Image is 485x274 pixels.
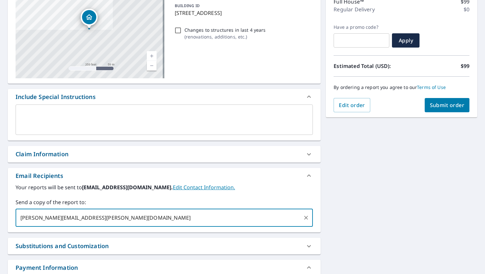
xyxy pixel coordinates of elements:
[417,84,446,90] a: Terms of Use
[16,171,63,180] div: Email Recipients
[392,33,420,48] button: Apply
[334,62,401,70] p: Estimated Total (USD):
[334,84,469,90] p: By ordering a report you agree to our
[173,184,235,191] a: EditContactInfo
[334,5,374,13] p: Regular Delivery
[8,168,321,183] div: Email Recipients
[16,263,78,272] div: Payment Information
[16,150,68,159] div: Claim Information
[147,61,157,71] a: Current Level 17, Zoom Out
[147,51,157,61] a: Current Level 17, Zoom In
[175,3,200,8] p: BUILDING ID
[175,9,311,17] p: [STREET_ADDRESS]
[16,183,313,191] label: Your reports will be sent to
[397,37,414,44] span: Apply
[16,93,96,101] div: Include Special Instructions
[8,238,321,254] div: Substitutions and Customization
[16,198,313,206] label: Send a copy of the report to:
[302,213,311,222] button: Clear
[334,24,389,30] label: Have a promo code?
[334,98,370,112] button: Edit order
[425,98,470,112] button: Submit order
[82,184,173,191] b: [EMAIL_ADDRESS][DOMAIN_NAME].
[464,5,469,13] p: $0
[184,27,266,33] p: Changes to structures in last 4 years
[81,9,98,29] div: Dropped pin, building 1, Residential property, 15625 State Route 56 W Mount Sterling, OH 43143
[8,146,321,162] div: Claim Information
[461,62,469,70] p: $99
[8,89,321,104] div: Include Special Instructions
[184,33,266,40] p: ( renovations, additions, etc. )
[430,102,465,109] span: Submit order
[16,242,109,250] div: Substitutions and Customization
[339,102,365,109] span: Edit order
